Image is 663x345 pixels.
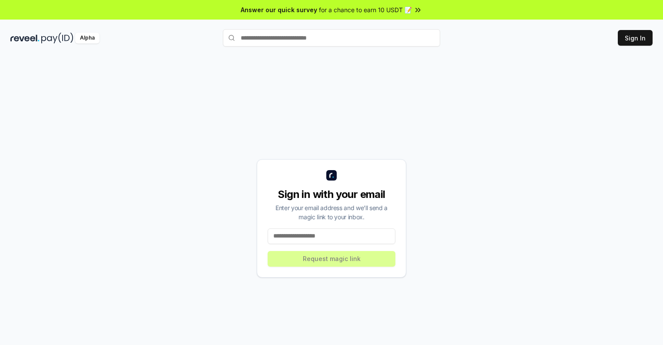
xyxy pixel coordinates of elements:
[326,170,337,181] img: logo_small
[75,33,99,44] div: Alpha
[41,33,73,44] img: pay_id
[618,30,653,46] button: Sign In
[268,188,395,201] div: Sign in with your email
[241,5,317,14] span: Answer our quick survey
[10,33,40,44] img: reveel_dark
[268,203,395,221] div: Enter your email address and we’ll send a magic link to your inbox.
[319,5,412,14] span: for a chance to earn 10 USDT 📝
